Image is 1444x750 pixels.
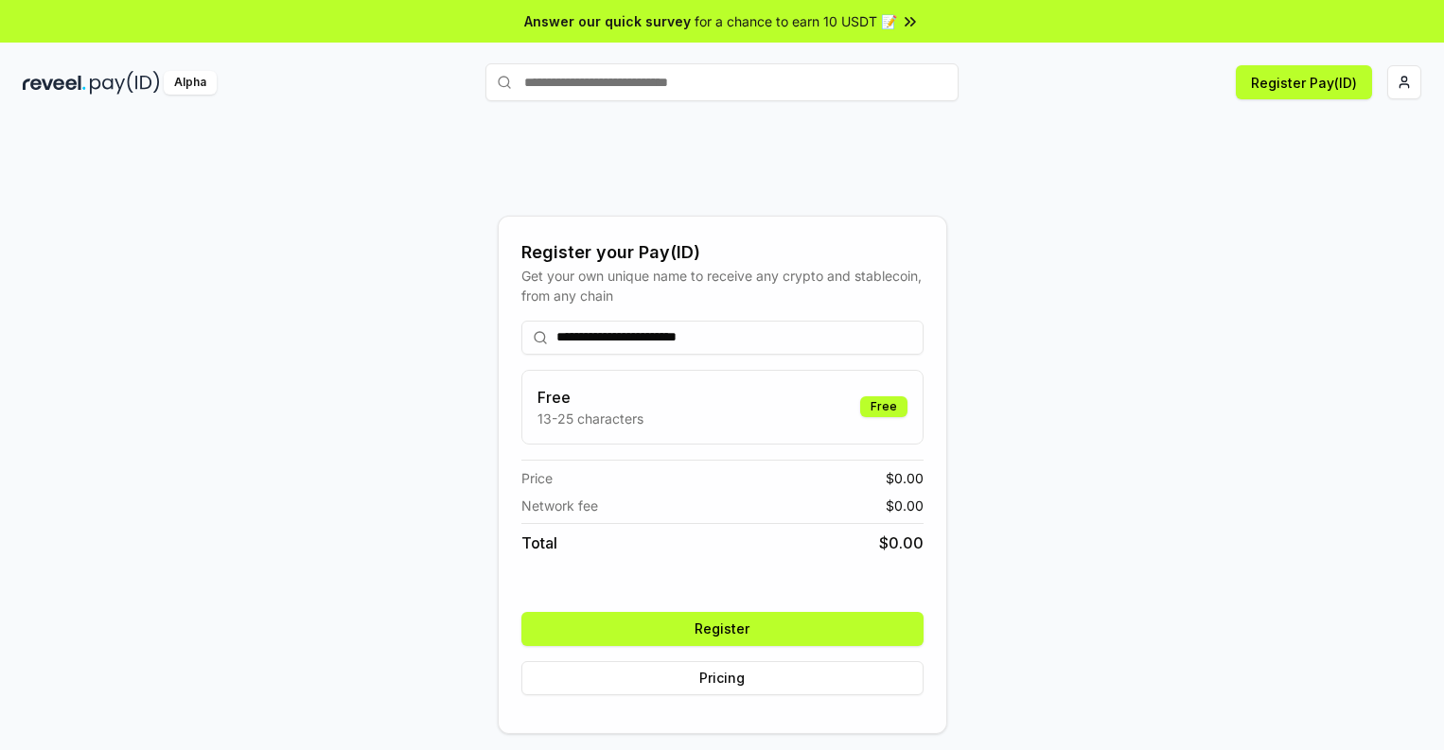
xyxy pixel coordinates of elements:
[886,468,924,488] span: $ 0.00
[879,532,924,554] span: $ 0.00
[521,661,924,695] button: Pricing
[521,266,924,305] div: Get your own unique name to receive any crypto and stablecoin, from any chain
[521,239,924,266] div: Register your Pay(ID)
[537,386,643,409] h3: Free
[521,612,924,646] button: Register
[90,71,160,95] img: pay_id
[886,496,924,515] span: $ 0.00
[521,468,553,488] span: Price
[524,11,691,31] span: Answer our quick survey
[1236,65,1372,99] button: Register Pay(ID)
[521,496,598,515] span: Network fee
[164,71,217,95] div: Alpha
[860,396,907,417] div: Free
[521,532,557,554] span: Total
[695,11,897,31] span: for a chance to earn 10 USDT 📝
[23,71,86,95] img: reveel_dark
[537,409,643,428] p: 13-25 characters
